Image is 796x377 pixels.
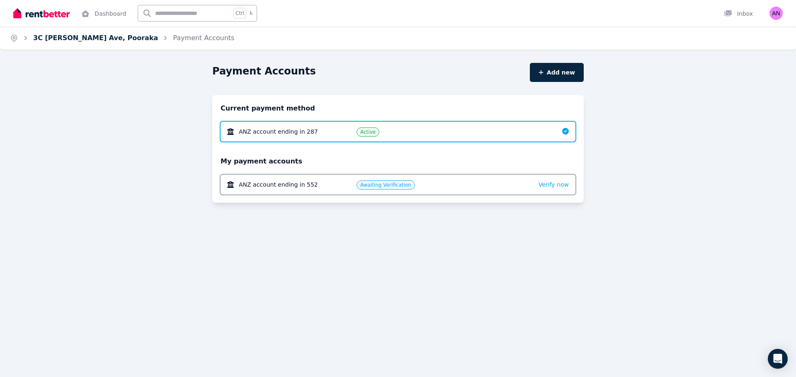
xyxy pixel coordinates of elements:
[239,127,318,136] span: ANZ account ending in 287
[233,8,246,19] span: Ctrl
[769,7,783,20] img: Aqeleh Nazari
[539,181,569,188] span: Verify now
[212,65,316,78] h1: Payment Accounts
[13,7,70,19] img: RentBetter
[530,63,584,82] button: Add new
[221,156,575,166] h2: My payment accounts
[768,349,788,369] div: Open Intercom Messenger
[250,10,252,17] span: k
[360,182,411,188] span: Awaiting Verification
[724,10,753,18] div: Inbox
[173,34,234,42] a: Payment Accounts
[33,34,158,42] a: 3C [PERSON_NAME] Ave, Pooraka
[239,180,318,189] span: ANZ account ending in 552
[360,129,376,135] span: Active
[221,103,575,113] h2: Current payment method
